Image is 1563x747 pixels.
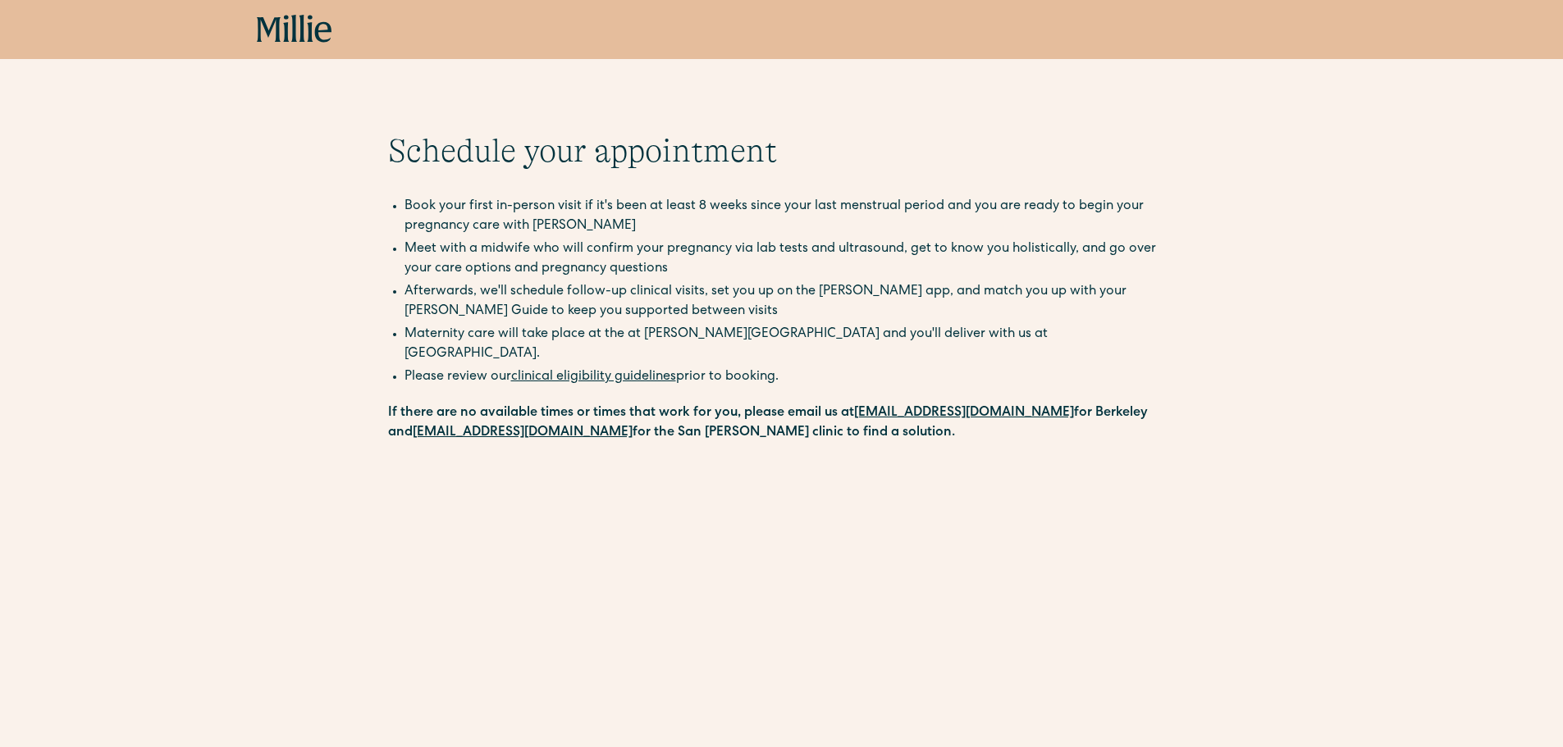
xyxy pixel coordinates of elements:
a: clinical eligibility guidelines [511,371,676,384]
a: [EMAIL_ADDRESS][DOMAIN_NAME] [413,426,633,440]
strong: If there are no available times or times that work for you, please email us at [388,407,854,420]
h1: Schedule your appointment [388,131,1176,171]
li: Meet with a midwife who will confirm your pregnancy via lab tests and ultrasound, get to know you... [404,239,1176,279]
li: Maternity care will take place at the at [PERSON_NAME][GEOGRAPHIC_DATA] and you'll deliver with u... [404,325,1176,364]
strong: for the San [PERSON_NAME] clinic to find a solution. [633,426,955,440]
li: Book your first in-person visit if it's been at least 8 weeks since your last menstrual period an... [404,197,1176,236]
li: Afterwards, we'll schedule follow-up clinical visits, set you up on the [PERSON_NAME] app, and ma... [404,282,1176,321]
a: [EMAIL_ADDRESS][DOMAIN_NAME] [854,407,1074,420]
li: Please review our prior to booking. [404,367,1176,387]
